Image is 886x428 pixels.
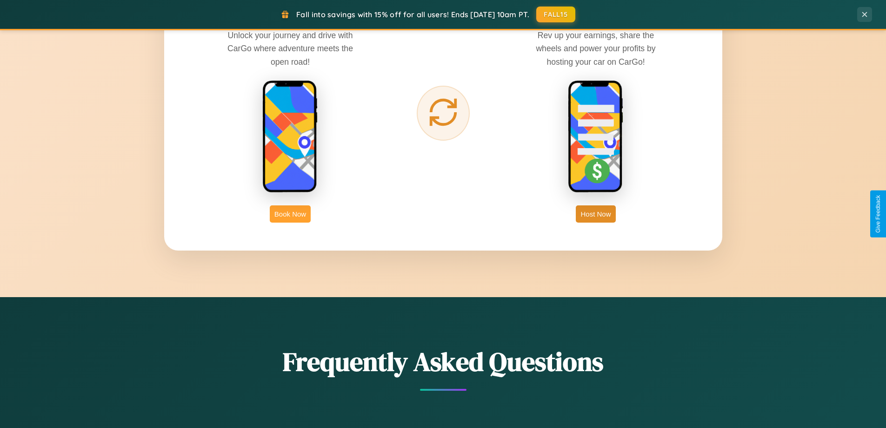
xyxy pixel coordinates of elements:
p: Unlock your journey and drive with CarGo where adventure meets the open road! [220,29,360,68]
button: FALL15 [536,7,575,22]
div: Give Feedback [875,195,881,233]
img: host phone [568,80,624,194]
p: Rev up your earnings, share the wheels and power your profits by hosting your car on CarGo! [526,29,666,68]
button: Book Now [270,205,311,223]
h2: Frequently Asked Questions [164,344,722,380]
button: Host Now [576,205,615,223]
img: rent phone [262,80,318,194]
span: Fall into savings with 15% off for all users! Ends [DATE] 10am PT. [296,10,529,19]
